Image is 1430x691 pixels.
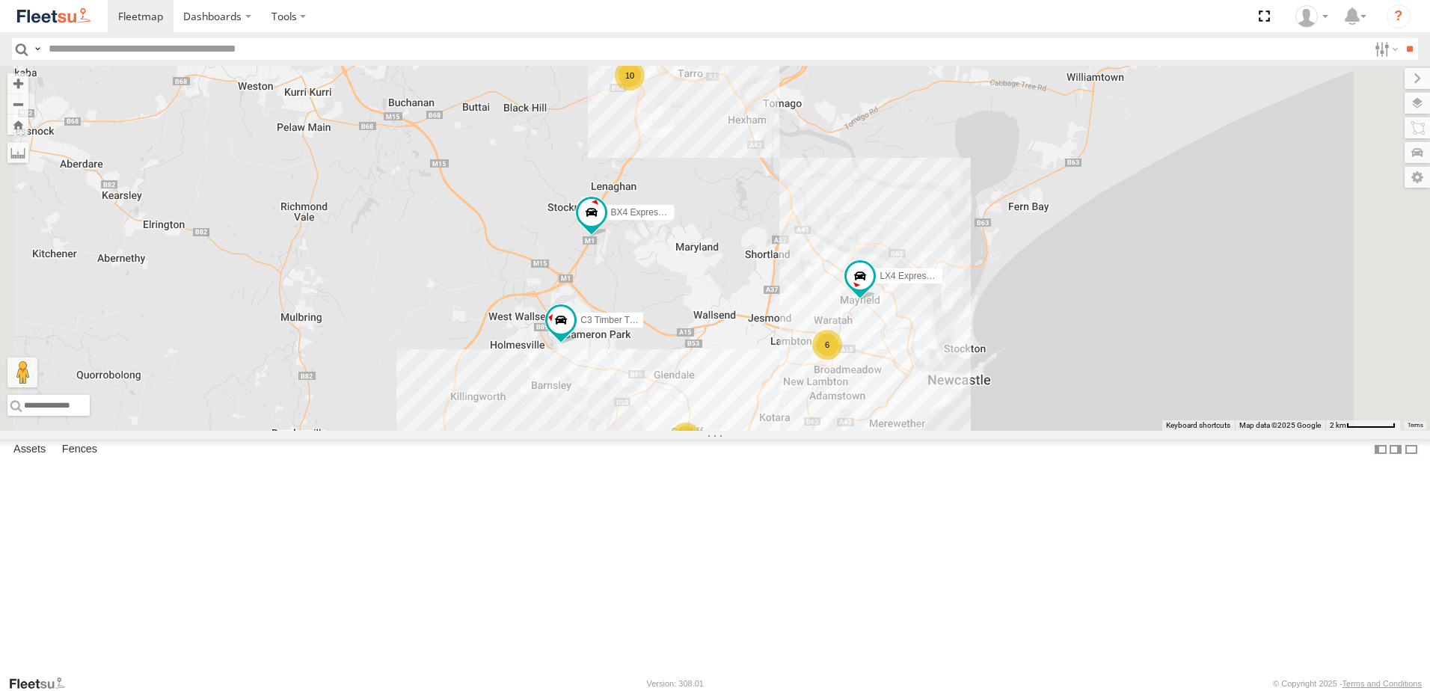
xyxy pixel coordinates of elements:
a: Visit our Website [8,676,77,691]
button: Map Scale: 2 km per 62 pixels [1325,420,1400,431]
label: Dock Summary Table to the Left [1373,439,1388,461]
span: 2 km [1330,421,1346,429]
label: Map Settings [1405,167,1430,188]
label: Search Query [31,38,43,60]
label: Assets [6,439,53,460]
div: Version: 308.01 [647,679,704,688]
div: 10 [615,61,645,90]
a: Terms (opens in new tab) [1408,423,1423,429]
button: Zoom in [7,73,28,93]
label: Measure [7,142,28,163]
label: Fences [55,439,105,460]
button: Zoom Home [7,114,28,135]
label: Dock Summary Table to the Right [1388,439,1403,461]
button: Keyboard shortcuts [1166,420,1230,431]
span: BX4 Express Ute [611,207,679,218]
label: Search Filter Options [1369,38,1401,60]
span: Map data ©2025 Google [1239,421,1321,429]
a: Terms and Conditions [1342,679,1422,688]
div: © Copyright 2025 - [1273,679,1422,688]
span: LX4 Express Ute [880,271,947,281]
div: 9 [671,423,701,452]
button: Zoom out [7,93,28,114]
button: Drag Pegman onto the map to open Street View [7,357,37,387]
div: 6 [812,330,842,360]
i: ? [1387,4,1411,28]
span: C3 Timber Truck [580,315,646,325]
img: fleetsu-logo-horizontal.svg [15,6,93,26]
label: Hide Summary Table [1404,439,1419,461]
div: Oliver Lees [1290,5,1334,28]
